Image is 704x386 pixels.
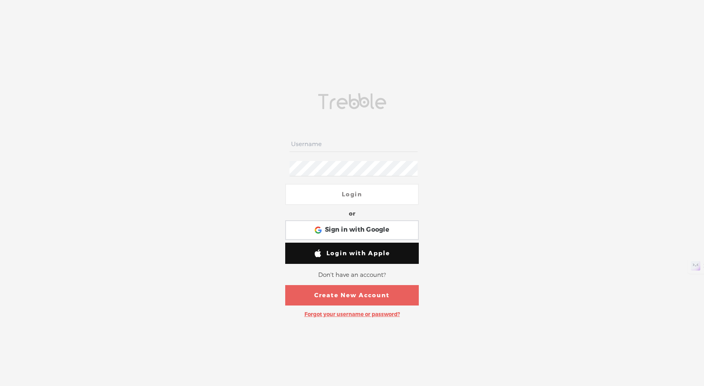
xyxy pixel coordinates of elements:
a: Create New Account [285,285,419,306]
input: Username [290,137,417,152]
div: or [349,208,355,220]
a: Login [285,184,419,205]
span: Sign in with Google [325,226,389,234]
div: Don't have an account? [318,267,386,284]
a: Login with Apple [285,243,419,264]
div: Sign in with Google [285,220,419,240]
div: Forgot your username or password? [301,307,404,322]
